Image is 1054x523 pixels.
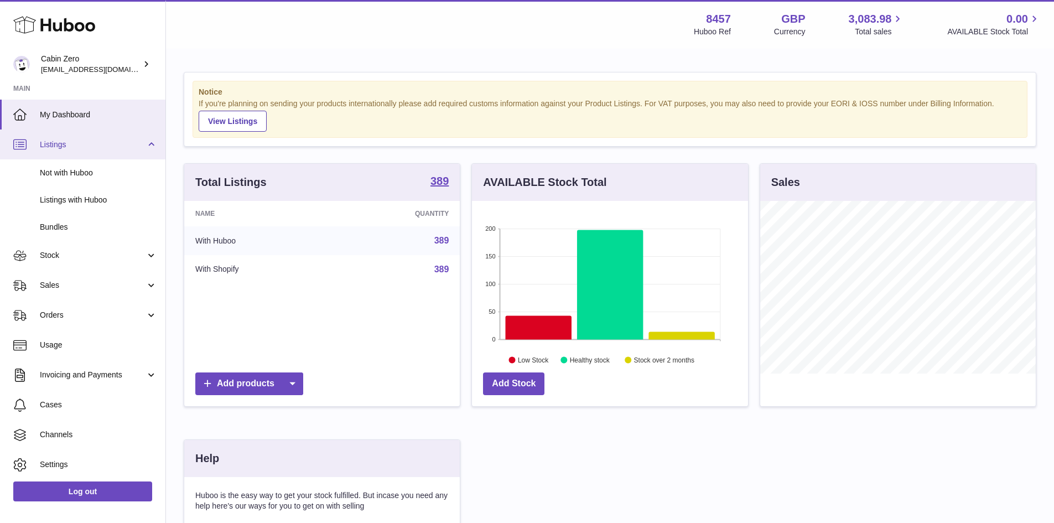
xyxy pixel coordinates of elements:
text: 100 [485,281,495,287]
span: Usage [40,340,157,350]
span: [EMAIL_ADDRESS][DOMAIN_NAME] [41,65,163,74]
strong: GBP [781,12,805,27]
a: 389 [434,236,449,245]
span: Bundles [40,222,157,232]
span: Stock [40,250,146,261]
th: Quantity [333,201,460,226]
td: With Shopify [184,255,333,284]
span: Cases [40,400,157,410]
span: 3,083.98 [849,12,892,27]
span: Channels [40,429,157,440]
span: Listings [40,139,146,150]
span: AVAILABLE Stock Total [947,27,1041,37]
a: View Listings [199,111,267,132]
span: Listings with Huboo [40,195,157,205]
th: Name [184,201,333,226]
text: Stock over 2 months [634,356,694,364]
text: 200 [485,225,495,232]
strong: Notice [199,87,1021,97]
text: 50 [489,308,496,315]
h3: Total Listings [195,175,267,190]
a: 389 [430,175,449,189]
span: Invoicing and Payments [40,370,146,380]
div: Huboo Ref [694,27,731,37]
a: Add Stock [483,372,544,395]
a: Log out [13,481,152,501]
text: Low Stock [518,356,549,364]
a: 389 [434,265,449,274]
text: 150 [485,253,495,260]
span: My Dashboard [40,110,157,120]
span: Not with Huboo [40,168,157,178]
span: 0.00 [1006,12,1028,27]
span: Orders [40,310,146,320]
strong: 8457 [706,12,731,27]
div: Currency [774,27,806,37]
span: Sales [40,280,146,291]
h3: Help [195,451,219,466]
h3: Sales [771,175,800,190]
img: internalAdmin-8457@internal.huboo.com [13,56,30,73]
a: 0.00 AVAILABLE Stock Total [947,12,1041,37]
div: Cabin Zero [41,54,141,75]
text: Healthy stock [570,356,610,364]
text: 0 [492,336,496,343]
span: Settings [40,459,157,470]
p: Huboo is the easy way to get your stock fulfilled. But incase you need any help here's our ways f... [195,490,449,511]
span: Total sales [855,27,904,37]
strong: 389 [430,175,449,187]
div: If you're planning on sending your products internationally please add required customs informati... [199,99,1021,132]
h3: AVAILABLE Stock Total [483,175,606,190]
a: Add products [195,372,303,395]
td: With Huboo [184,226,333,255]
a: 3,083.98 Total sales [849,12,905,37]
